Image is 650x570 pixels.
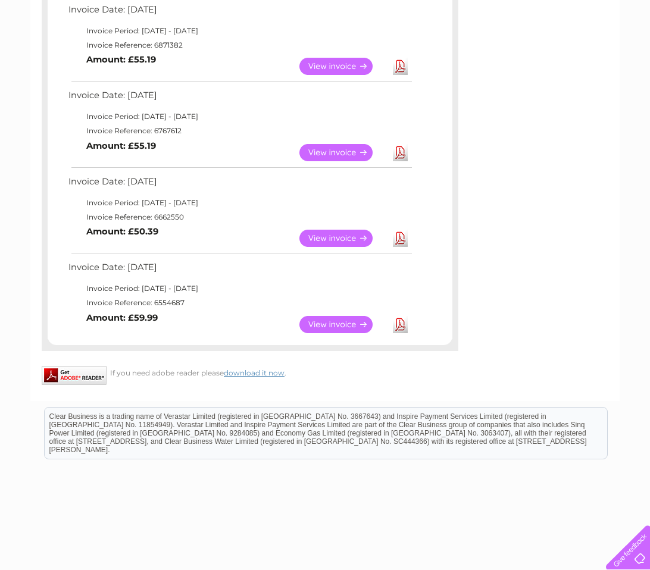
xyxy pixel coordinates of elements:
td: Invoice Period: [DATE] - [DATE] [65,196,414,210]
td: Invoice Date: [DATE] [65,174,414,196]
a: Download [393,230,408,247]
a: Energy [470,51,496,59]
a: View [299,316,387,333]
td: Invoice Reference: 6767612 [65,124,414,138]
a: 0333 014 3131 [426,6,508,21]
td: Invoice Period: [DATE] - [DATE] [65,109,414,124]
a: View [299,144,387,161]
td: Invoice Date: [DATE] [65,259,414,281]
td: Invoice Reference: 6554687 [65,296,414,310]
a: Download [393,58,408,75]
td: Invoice Reference: 6662550 [65,210,414,224]
a: Blog [546,51,564,59]
b: Amount: £59.99 [86,312,158,323]
a: View [299,58,387,75]
a: download it now [224,368,285,377]
b: Amount: £55.19 [86,54,156,65]
a: Log out [611,51,639,59]
a: Water [440,51,463,59]
td: Invoice Date: [DATE] [65,87,414,109]
a: Contact [571,51,600,59]
td: Invoice Period: [DATE] - [DATE] [65,281,414,296]
img: logo.png [23,31,83,67]
td: Invoice Date: [DATE] [65,2,414,24]
div: If you need adobe reader please . [42,366,458,377]
td: Invoice Period: [DATE] - [DATE] [65,24,414,38]
b: Amount: £50.39 [86,226,158,237]
b: Amount: £55.19 [86,140,156,151]
div: Clear Business is a trading name of Verastar Limited (registered in [GEOGRAPHIC_DATA] No. 3667643... [45,7,607,58]
td: Invoice Reference: 6871382 [65,38,414,52]
a: Download [393,316,408,333]
a: View [299,230,387,247]
a: Telecoms [504,51,539,59]
a: Download [393,144,408,161]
